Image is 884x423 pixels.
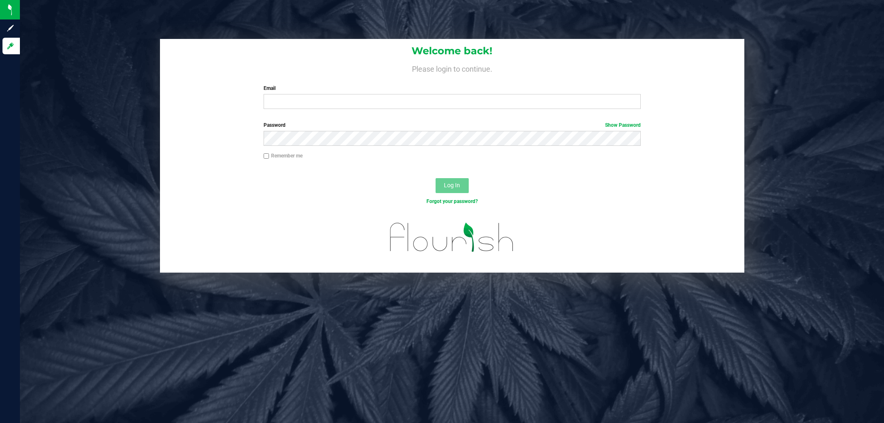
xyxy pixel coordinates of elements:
[444,182,460,189] span: Log In
[605,122,641,128] a: Show Password
[264,152,303,160] label: Remember me
[264,122,286,128] span: Password
[6,24,15,32] inline-svg: Sign up
[264,85,641,92] label: Email
[160,63,744,73] h4: Please login to continue.
[379,214,525,261] img: flourish_logo.svg
[426,198,478,204] a: Forgot your password?
[160,46,744,56] h1: Welcome back!
[6,42,15,50] inline-svg: Log in
[264,153,269,159] input: Remember me
[436,178,469,193] button: Log In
